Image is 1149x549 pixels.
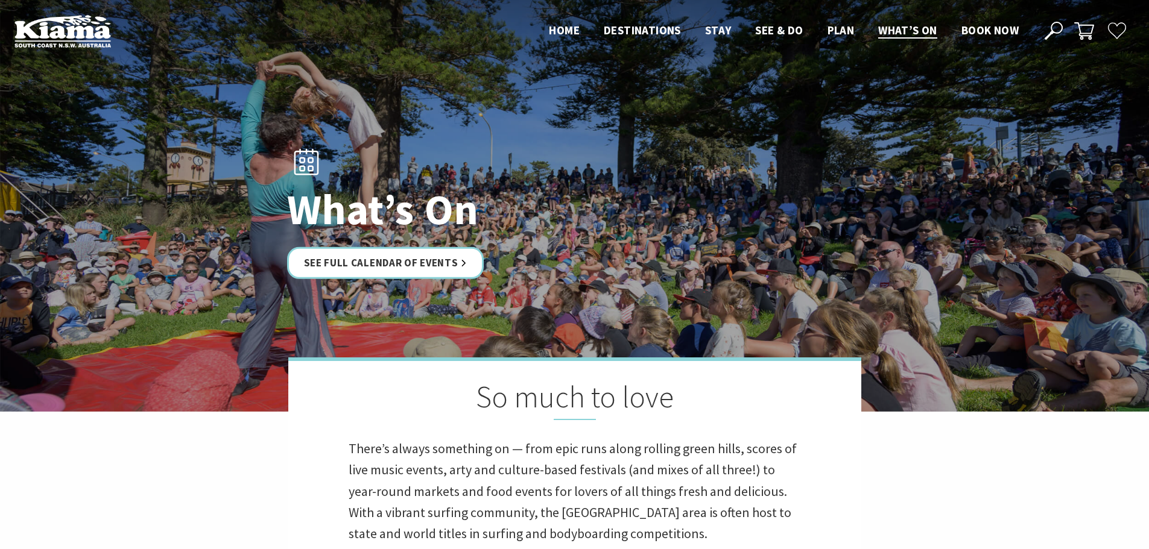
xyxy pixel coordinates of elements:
span: Book now [961,23,1019,37]
span: See & Do [755,23,803,37]
p: There’s always something on — from epic runs along rolling green hills, scores of live music even... [349,438,801,544]
span: Destinations [604,23,681,37]
h1: What’s On [287,186,628,233]
span: Home [549,23,580,37]
img: Kiama Logo [14,14,111,48]
nav: Main Menu [537,21,1031,41]
a: See Full Calendar of Events [287,247,484,279]
h2: So much to love [349,379,801,420]
span: What’s On [878,23,937,37]
span: Stay [705,23,732,37]
span: Plan [828,23,855,37]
